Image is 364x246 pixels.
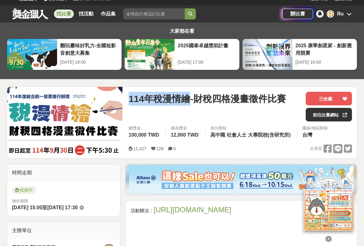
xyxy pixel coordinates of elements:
img: d2146d9a-e6f6-4337-9592-8cefde37ba6b.png [304,188,353,229]
span: 大家都在看 [168,28,196,34]
a: 翻玩臺味好乳力-全國短影音創意大募集[DATE] 18:00 [7,39,122,70]
span: 最高獎金 [171,125,200,131]
div: R [327,10,334,18]
a: 2025國泰卓越獎助計畫[DATE] 17:00 [124,39,239,70]
span: 活動辦法： [130,208,154,213]
a: 作品集 [98,10,118,18]
span: [DATE] 17:30 [47,205,77,210]
input: 全球自行車設計比賽 [123,8,185,19]
img: Cover Image [7,87,122,158]
div: 身分限制 [210,125,292,131]
a: 找比賽 [54,10,74,18]
div: Ru [337,10,344,18]
span: 分享至 [310,144,322,153]
div: [DATE] 18:00 [60,59,118,66]
div: [DATE] 16:00 [296,59,354,66]
span: 總獎金 [129,125,161,131]
span: 至 [42,205,47,210]
div: [DATE] 17:00 [178,59,236,66]
a: 找活動 [76,10,96,18]
span: 0 [173,146,176,151]
span: 高中職 [210,132,225,138]
span: 徵件期間 [12,199,28,203]
img: dcc59076-91c0-4acb-9c6b-a1d413182f46.png [129,166,354,193]
div: 主辦單位 [7,222,120,239]
a: 前往比賽網站 [306,108,352,121]
a: 2025 康寧創星家 - 創新應用競賽[DATE] 16:00 [242,39,357,70]
div: 2025 康寧創星家 - 創新應用競賽 [296,42,354,56]
span: 100,000 TWD [129,132,159,138]
span: 11,427 [133,146,147,151]
span: 228 [156,146,163,151]
div: 2025國泰卓越獎助計畫 [178,42,236,56]
span: 投稿中 [12,186,36,194]
div: 時間走期 [7,164,120,181]
div: 翻玩臺味好乳力-全國短影音創意大募集 [60,42,118,56]
div: 國籍/地區限制 [302,125,328,131]
span: 114年稅漫情繪-財稅四格漫畫徵件比賽 [129,92,286,106]
a: 辦比賽 [282,9,313,19]
span: [DATE] 15:00 [12,205,42,210]
a: [URL][DOMAIN_NAME] [154,206,231,214]
button: 已收藏 [306,92,352,105]
span: 社會人士 [227,132,246,138]
span: 台灣 [302,132,312,138]
span: 12,000 TWD [171,132,199,138]
span: 大專院校(含研究所) [248,132,291,138]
